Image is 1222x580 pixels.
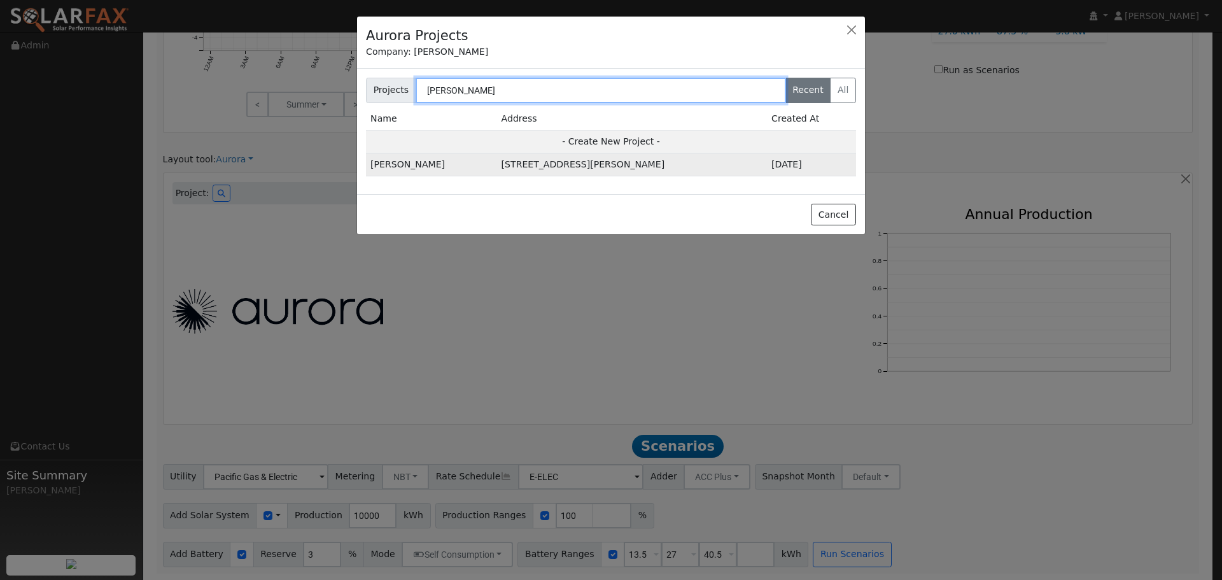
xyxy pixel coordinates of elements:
td: 3d [767,153,856,176]
td: [STREET_ADDRESS][PERSON_NAME] [497,153,767,176]
div: Company: [PERSON_NAME] [366,45,856,59]
span: Projects [366,78,416,103]
td: Name [366,108,497,131]
td: Address [497,108,767,131]
label: All [830,78,856,103]
td: - Create New Project - [366,130,856,153]
h4: Aurora Projects [366,25,468,46]
button: Cancel [811,204,856,225]
label: Recent [785,78,831,103]
td: Created At [767,108,856,131]
td: [PERSON_NAME] [366,153,497,176]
